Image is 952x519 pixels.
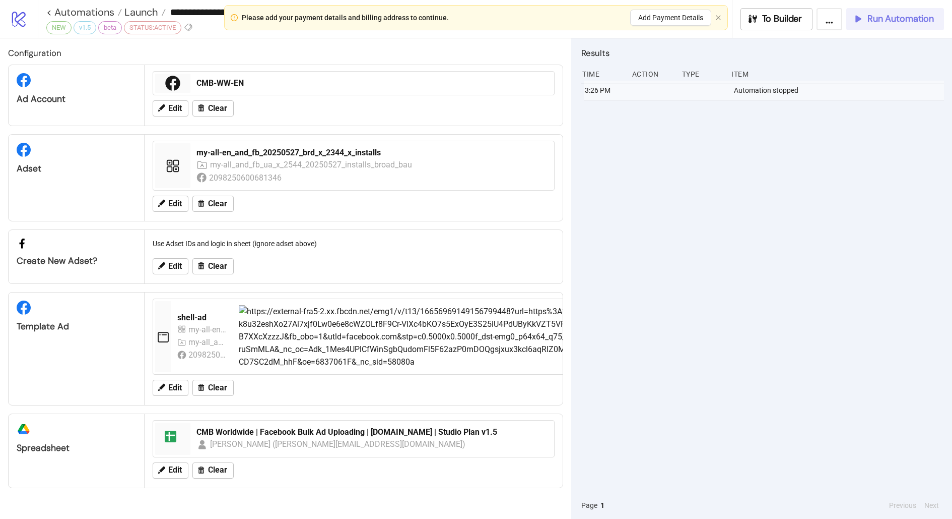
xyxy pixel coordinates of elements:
[208,262,227,271] span: Clear
[209,171,283,184] div: 2098250600681346
[168,262,182,271] span: Edit
[210,158,413,171] div: my-all_and_fb_ua_x_2544_20250527_installs_broad_bau
[122,7,166,17] a: Launch
[817,8,842,30] button: ...
[740,8,813,30] button: To Builder
[153,196,188,212] button: Edit
[597,500,607,511] button: 1
[46,7,122,17] a: < Automations
[196,147,548,158] div: my-all-en_and_fb_20250527_brd_x_2344_x_installs
[581,46,944,60] h2: Results
[153,258,188,274] button: Edit
[846,8,944,30] button: Run Automation
[168,199,182,208] span: Edit
[638,14,703,22] span: Add Payment Details
[210,438,466,450] div: [PERSON_NAME] ([PERSON_NAME][EMAIL_ADDRESS][DOMAIN_NAME])
[8,46,563,60] h2: Configuration
[208,466,227,475] span: Clear
[630,10,711,26] button: Add Payment Details
[188,336,226,349] div: my-all_and_fb_ua_x_2544_20250527_installs_broad_bau
[196,78,548,89] div: CMB-WW-EN
[192,463,234,479] button: Clear
[239,305,835,369] img: https://external-fra5-2.xx.fbcdn.net/emg1/v/t13/16656969149156799448?url=https%3A%2F%2Fwww.facebo...
[208,383,227,392] span: Clear
[17,93,136,105] div: Ad Account
[231,14,238,21] span: exclamation-circle
[188,323,226,336] div: my-all-en_and_fb_20250527_brd_x_2344_x_installs
[168,104,182,113] span: Edit
[188,349,226,361] div: 2098250600681346
[581,500,597,511] span: Page
[153,100,188,117] button: Edit
[581,65,624,84] div: Time
[208,199,227,208] span: Clear
[886,500,919,511] button: Previous
[46,21,72,34] div: NEW
[98,21,122,34] div: beta
[631,65,674,84] div: Action
[17,163,136,175] div: Adset
[192,380,234,396] button: Clear
[168,383,182,392] span: Edit
[192,100,234,117] button: Clear
[730,65,944,84] div: Item
[867,13,934,25] span: Run Automation
[122,6,158,19] span: Launch
[74,21,96,34] div: v1.5
[177,312,231,323] div: shell-ad
[715,15,721,21] button: close
[192,196,234,212] button: Clear
[733,81,946,100] div: Automation stopped
[196,427,548,438] div: CMB Worldwide | Facebook Bulk Ad Uploading | [DOMAIN_NAME] | Studio Plan v1.5
[921,500,942,511] button: Next
[153,463,188,479] button: Edit
[17,442,136,454] div: Spreadsheet
[584,81,627,100] div: 3:26 PM
[762,13,802,25] span: To Builder
[17,255,136,267] div: Create new adset?
[192,258,234,274] button: Clear
[208,104,227,113] span: Clear
[681,65,724,84] div: Type
[149,234,559,253] div: Use Adset IDs and logic in sheet (ignore adset above)
[242,12,449,23] div: Please add your payment details and billing address to continue.
[168,466,182,475] span: Edit
[153,380,188,396] button: Edit
[17,321,136,332] div: Template Ad
[124,21,181,34] div: STATUS:ACTIVE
